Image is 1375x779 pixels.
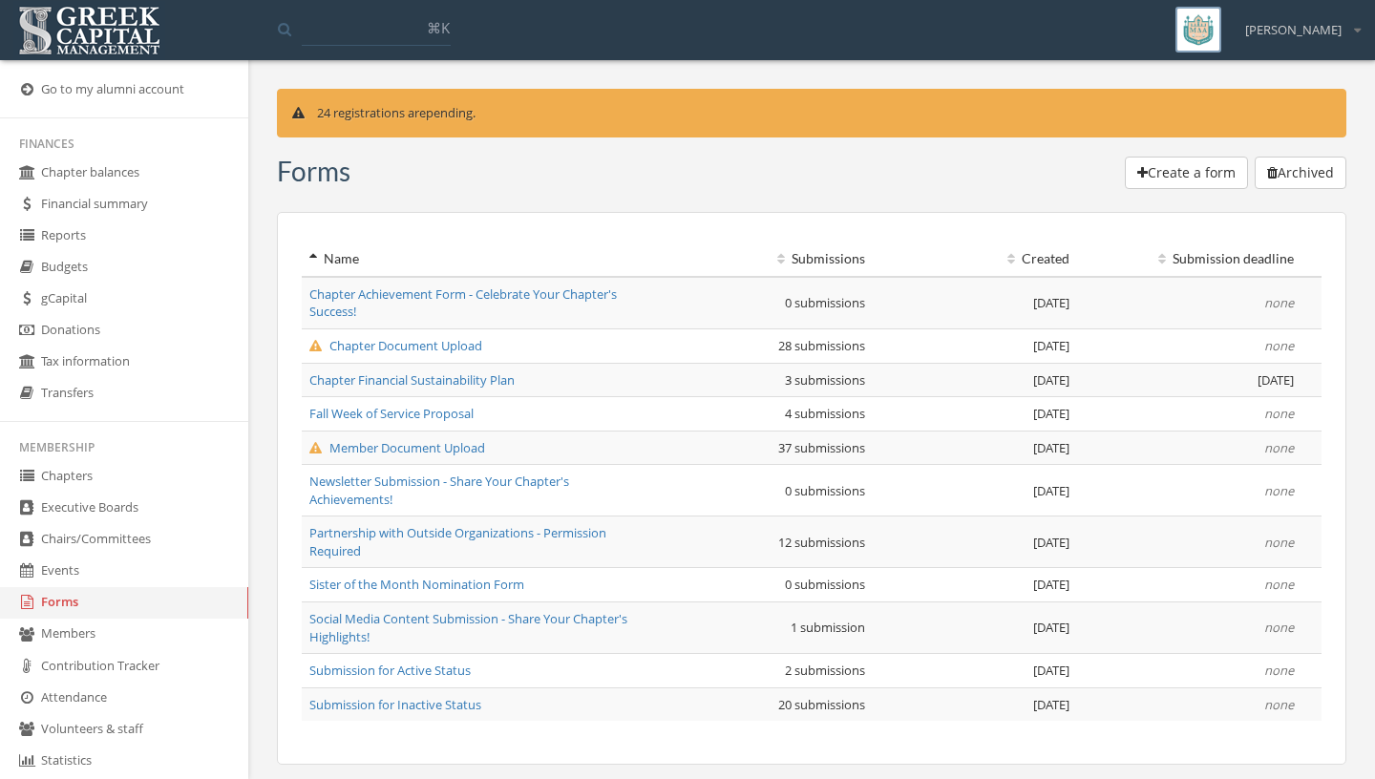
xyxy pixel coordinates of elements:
[785,405,865,422] span: 4 submissions
[1264,294,1294,311] em: none
[873,568,1077,602] td: [DATE]
[309,439,485,456] a: Member Document Upload
[309,576,524,593] a: Sister of the Month Nomination Form
[317,104,405,121] span: 24 registrations
[785,576,865,593] span: 0 submissions
[309,371,515,389] a: Chapter Financial Sustainability Plan
[309,473,569,508] a: Newsletter Submission - Share Your Chapter's Achievements!
[873,277,1077,329] td: [DATE]
[309,662,471,679] a: Submission for Active Status
[873,602,1077,654] td: [DATE]
[873,363,1077,397] td: [DATE]
[873,397,1077,432] td: [DATE]
[1264,662,1294,679] em: none
[1264,439,1294,456] em: none
[873,431,1077,465] td: [DATE]
[1077,363,1301,397] td: [DATE]
[1264,337,1294,354] em: none
[1264,482,1294,499] em: none
[309,610,627,645] a: Social Media Content Submission - Share Your Chapter's Highlights!
[873,328,1077,363] td: [DATE]
[778,696,865,713] span: 20 submissions
[309,337,482,354] a: Chapter Document Upload
[1264,619,1294,636] em: none
[1264,534,1294,551] em: none
[873,687,1077,721] td: [DATE]
[277,157,350,186] h3: Form s
[873,516,1077,568] td: [DATE]
[309,405,474,422] a: Fall Week of Service Proposal
[785,662,865,679] span: 2 submissions
[427,18,450,37] span: ⌘K
[1233,7,1361,39] div: [PERSON_NAME]
[1264,405,1294,422] em: none
[785,482,865,499] span: 0 submissions
[1255,157,1346,189] button: Archived
[1077,242,1301,277] th: Submission deadline
[785,371,865,389] span: 3 submissions
[1264,696,1294,713] em: none
[302,242,648,277] th: Name
[785,294,865,311] span: 0 submissions
[778,439,865,456] span: 37 submissions
[778,534,865,551] span: 12 submissions
[1245,21,1342,39] span: [PERSON_NAME]
[648,242,873,277] th: Submissions
[873,465,1077,516] td: [DATE]
[277,89,1346,137] div: are pending.
[309,696,481,713] a: Submission for Inactive Status
[309,524,606,559] a: Partnership with Outside Organizations - Permission Required
[873,242,1077,277] th: Created
[309,285,617,321] a: Chapter Achievement Form - Celebrate Your Chapter's Success!
[873,654,1077,688] td: [DATE]
[1264,576,1294,593] em: none
[1125,157,1248,189] button: Create a form
[778,337,865,354] span: 28 submissions
[791,619,865,636] span: 1 submission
